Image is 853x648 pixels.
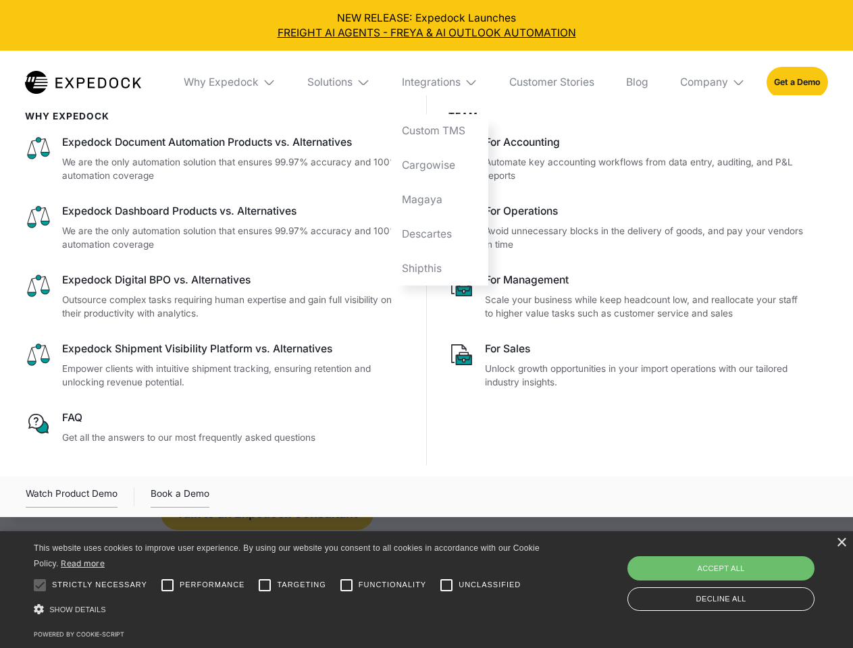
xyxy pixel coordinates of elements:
p: Outsource complex tasks requiring human expertise and gain full visibility on their productivity ... [62,293,405,321]
a: Magaya [391,182,488,217]
a: Get a Demo [767,67,828,97]
p: Unlock growth opportunities in your import operations with our tailored industry insights. [485,362,806,389]
a: For ManagementScale your business while keep headcount low, and reallocate your staff to higher v... [448,273,807,321]
div: WHy Expedock [25,111,405,122]
a: For AccountingAutomate key accounting workflows from data entry, auditing, and P&L reports [448,135,807,183]
span: Functionality [359,579,426,591]
span: Strictly necessary [52,579,147,591]
p: Scale your business while keep headcount low, and reallocate your staff to higher value tasks suc... [485,293,806,321]
a: For SalesUnlock growth opportunities in your import operations with our tailored industry insights. [448,342,807,389]
div: Solutions [297,51,381,114]
a: Shipthis [391,251,488,286]
a: Descartes [391,217,488,251]
a: Book a Demo [151,486,209,508]
a: Read more [61,558,105,568]
iframe: Chat Widget [628,502,853,648]
a: Expedock Shipment Visibility Platform vs. AlternativesEmpower clients with intuitive shipment tra... [25,342,405,389]
a: Expedock Document Automation Products vs. AlternativesWe are the only automation solution that en... [25,135,405,183]
a: Expedock Dashboard Products vs. AlternativesWe are the only automation solution that ensures 99.9... [25,204,405,252]
a: Customer Stories [498,51,604,114]
div: Expedock Digital BPO vs. Alternatives [62,273,405,288]
div: Expedock Dashboard Products vs. Alternatives [62,204,405,219]
a: Cargowise [391,148,488,183]
a: Blog [615,51,658,114]
div: For Sales [485,342,806,356]
p: We are the only automation solution that ensures 99.97% accuracy and 100% automation coverage [62,155,405,183]
p: We are the only automation solution that ensures 99.97% accuracy and 100% automation coverage [62,224,405,252]
p: Empower clients with intuitive shipment tracking, ensuring retention and unlocking revenue potent... [62,362,405,389]
div: Why Expedock [173,51,286,114]
a: FREIGHT AI AGENTS - FREYA & AI OUTLOOK AUTOMATION [11,26,843,40]
a: Expedock Digital BPO vs. AlternativesOutsource complex tasks requiring human expertise and gain f... [25,273,405,321]
div: For Management [485,273,806,288]
div: Show details [34,601,544,619]
p: Automate key accounting workflows from data entry, auditing, and P&L reports [485,155,806,183]
div: Watch Product Demo [26,486,118,508]
div: For Accounting [485,135,806,150]
div: For Operations [485,204,806,219]
a: Powered by cookie-script [34,630,124,638]
div: NEW RELEASE: Expedock Launches [11,11,843,40]
div: Integrations [402,76,461,89]
nav: Integrations [391,114,488,286]
a: FAQGet all the answers to our most frequently asked questions [25,410,405,444]
a: For OperationsAvoid unnecessary blocks in the delivery of goods, and pay your vendors in time [448,204,807,252]
p: Avoid unnecessary blocks in the delivery of goods, and pay your vendors in time [485,224,806,252]
div: Company [680,76,728,89]
span: This website uses cookies to improve user experience. By using our website you consent to all coo... [34,543,540,568]
a: Custom TMS [391,114,488,148]
div: Solutions [307,76,353,89]
div: FAQ [62,410,405,425]
div: Team [448,111,807,122]
div: Why Expedock [184,76,259,89]
span: Show details [49,605,106,614]
div: Expedock Shipment Visibility Platform vs. Alternatives [62,342,405,356]
div: Integrations [391,51,488,114]
span: Targeting [277,579,326,591]
p: Get all the answers to our most frequently asked questions [62,431,405,445]
span: Performance [180,579,245,591]
span: Unclassified [459,579,521,591]
div: Company [669,51,756,114]
a: open lightbox [26,486,118,508]
div: Expedock Document Automation Products vs. Alternatives [62,135,405,150]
